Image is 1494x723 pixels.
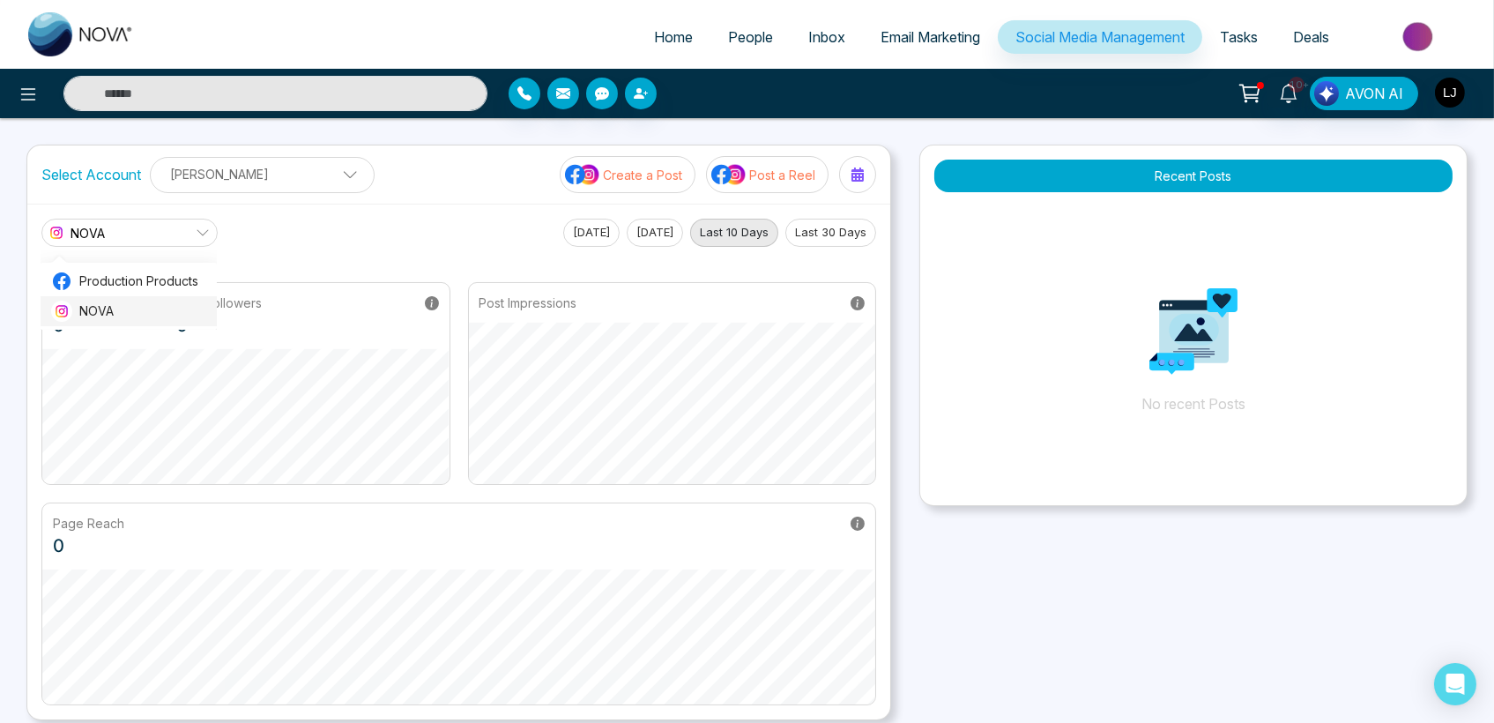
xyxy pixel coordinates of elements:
a: Deals [1275,20,1347,54]
span: Email Marketing [881,28,980,46]
button: [DATE] [627,219,683,247]
button: AVON AI [1310,77,1418,110]
p: No recent Posts [920,201,1467,466]
img: Nova CRM Logo [28,12,134,56]
p: [PERSON_NAME] [161,160,363,189]
p: New Followers [176,294,262,312]
span: NOVA [79,302,206,321]
button: Last 10 Days [690,219,778,247]
button: social-media-iconCreate a Post [560,156,695,193]
p: 0 [53,533,124,559]
span: Inbox [808,28,845,46]
a: People [710,20,791,54]
a: Social Media Management [998,20,1202,54]
span: AVON AI [1345,83,1403,104]
a: Email Marketing [863,20,998,54]
span: People [728,28,773,46]
img: instagram [48,224,65,242]
span: Production Products [79,272,206,291]
span: Social Media Management [1015,28,1185,46]
div: Open Intercom Messenger [1434,663,1476,705]
p: 0 [176,312,262,339]
span: 10+ [1289,77,1304,93]
button: Recent Posts [934,160,1453,192]
img: Lead Flow [1314,81,1339,106]
span: Deals [1293,28,1329,46]
img: User Avatar [1435,78,1465,108]
a: Tasks [1202,20,1275,54]
img: social-media-icon [565,163,600,186]
span: Home [654,28,693,46]
a: Inbox [791,20,863,54]
label: Select Account [41,164,141,185]
p: Post Impressions [479,294,577,312]
a: 10+ [1267,77,1310,108]
p: Post a Reel [749,166,815,184]
img: social-media-icon [711,163,747,186]
button: social-media-iconPost a Reel [706,156,829,193]
span: NOVA [71,224,105,242]
img: instagram [53,302,71,320]
button: [DATE] [563,219,620,247]
a: Home [636,20,710,54]
img: Analytics png [1149,287,1238,376]
p: Create a Post [603,166,682,184]
img: Market-place.gif [1356,17,1483,56]
p: Page Reach [53,514,124,533]
span: Tasks [1220,28,1258,46]
button: Last 30 Days [785,219,876,247]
